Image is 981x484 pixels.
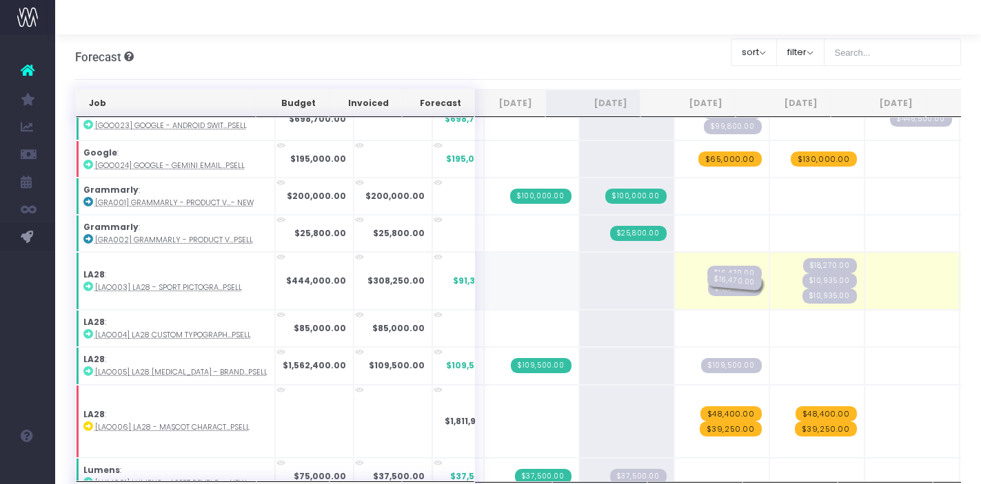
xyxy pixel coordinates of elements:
[610,226,667,241] span: Streamtime Invoice: 934 – [GRA002] Grammarly - Product Video
[700,421,762,436] span: wayahead Revenue Forecast Item
[256,90,329,117] th: Budget
[701,358,762,373] span: Streamtime Draft Invoice: null – [LAO005] LA28 Retainer - Brand - Upsell
[511,358,572,373] span: Streamtime Invoice: 920 – [LAO005] LA28 Retainer - Brand - Upsell
[95,120,247,131] abbr: [GOO023] Google - Android Switch - Campaign - Upsell
[367,275,425,286] strong: $308,250.00
[402,90,474,117] th: Forecast
[605,189,667,204] span: Streamtime Invoice: 933 – Grammarly - Product Videos
[445,113,502,125] span: $698,700.00
[731,39,777,66] button: sort
[791,151,857,167] span: wayahead Revenue Forecast Item
[610,469,667,484] span: Streamtime Draft Invoice: null – [LUM001] Lumens - Asset Development - New
[445,415,502,428] span: $1,811,928.00
[795,421,857,436] span: wayahead Revenue Forecast Item
[83,316,105,328] strong: LA28
[83,147,117,158] strong: Google
[515,469,572,484] span: Streamtime Invoice: 912 – [LUM001] Lumens - Asset Development - New
[76,140,275,178] td: :
[365,190,425,202] strong: $200,000.00
[698,151,762,167] span: wayahead Revenue Forecast Item
[708,281,762,296] span: Streamtime Draft Invoice: null – LA0003 - Sport Pictograms
[372,322,425,334] strong: $85,000.00
[76,215,275,252] td: :
[95,198,254,208] abbr: [GRA001] Grammarly - Product Videos - Brand - New
[796,406,857,421] span: wayahead Revenue Forecast Item
[283,359,346,371] strong: $1,562,400.00
[95,282,242,293] abbr: [LAO003] LA28 - Sport Pictograms - Upsell
[83,184,139,196] strong: Grammarly
[294,322,346,334] strong: $85,000.00
[83,464,120,476] strong: Lumens
[76,90,256,117] th: Job: activate to sort column ascending
[286,275,346,286] strong: $444,000.00
[83,221,139,233] strong: Grammarly
[803,258,857,273] span: Streamtime Draft Invoice: null – LA0003 - Sport Pictograms
[95,330,251,340] abbr: [LAO004] LA28 Custom Typography - Upsell
[95,160,245,171] abbr: [GOO024] Google - Gemini Email Pilot - Digital - Upsell
[373,227,425,239] strong: $25,800.00
[373,470,425,482] strong: $37,500.00
[369,359,425,371] strong: $109,500.00
[17,456,38,477] img: images/default_profile_image.png
[890,112,952,127] span: Streamtime Draft Invoice: 938 – [GOO023] Google - Android Switch - Campaign - Upsell
[76,347,275,384] td: :
[76,98,275,140] td: :
[707,266,762,281] span: Streamtime Draft Invoice: null – LA0003 - Sport Pictograms
[446,359,502,372] span: $109,500.00
[700,406,762,421] span: wayahead Revenue Forecast Item
[824,39,962,66] input: Search...
[76,252,275,310] td: :
[831,90,926,117] th: Dec 25: activate to sort column ascending
[545,90,640,117] th: Sep 25: activate to sort column ascending
[294,227,346,239] strong: $25,800.00
[736,90,831,117] th: Nov 25: activate to sort column ascending
[290,153,346,165] strong: $195,000.00
[294,470,346,482] strong: $75,000.00
[83,107,117,118] strong: Google
[329,90,402,117] th: Invoiced
[95,235,253,245] abbr: [GRA002] Grammarly - Product Video - Brand - Upsell
[75,50,121,64] span: Forecast
[446,153,502,165] span: $195,000.00
[287,190,346,202] strong: $200,000.00
[704,119,762,134] span: Streamtime Draft Invoice: 937 – [GOO023] Google - Android Switch - Campaign - Upsell
[510,189,572,204] span: Streamtime Invoice: 908 – Grammarly - Product Videos
[450,90,545,117] th: Aug 25: activate to sort column ascending
[95,367,267,377] abbr: [LAO005] LA28 Retainer - Brand - Upsell
[289,113,346,125] strong: $698,700.00
[776,39,825,66] button: filter
[450,470,502,483] span: $37,500.00
[802,288,857,304] span: Streamtime Draft Invoice: null – LA0003 - Sport Pictograms
[95,422,250,432] abbr: [LAO006] LA28 - Mascot Character Design - Brand - Upsell
[76,385,275,458] td: :
[83,269,105,280] strong: LA28
[707,271,762,291] span: Streamtime Draft Invoice: null – LA0003 - Sport Pictograms
[83,408,105,420] strong: LA28
[802,273,857,288] span: Streamtime Draft Invoice: null – LA0003 - Sport Pictograms
[453,275,502,287] span: $91,350.00
[83,353,105,365] strong: LA28
[76,178,275,215] td: :
[76,310,275,347] td: :
[640,90,736,117] th: Oct 25: activate to sort column ascending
